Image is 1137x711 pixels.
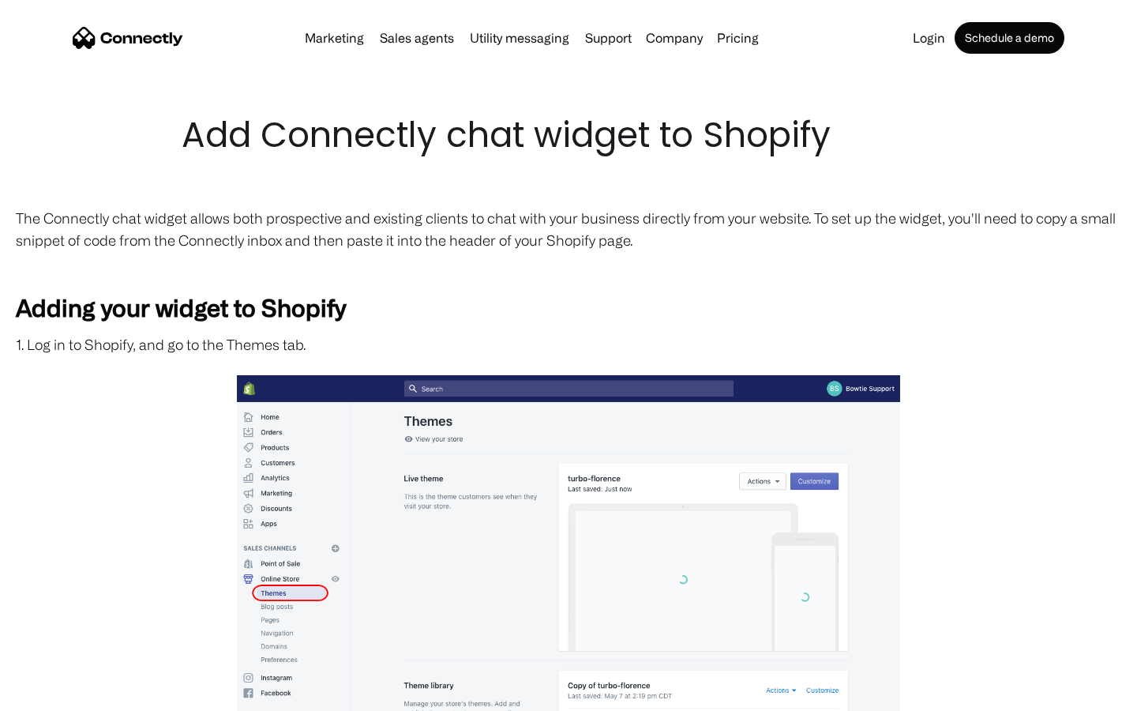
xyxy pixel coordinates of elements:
[182,111,955,160] h1: Add Connectly chat widget to Shopify
[16,294,346,321] strong: Adding your widget to Shopify
[711,32,765,44] a: Pricing
[906,32,951,44] a: Login
[955,22,1064,54] a: Schedule a demo
[463,32,576,44] a: Utility messaging
[16,333,1121,355] p: 1. Log in to Shopify, and go to the Themes tab.
[579,32,638,44] a: Support
[646,27,703,49] div: Company
[373,32,460,44] a: Sales agents
[16,683,95,705] aside: Language selected: English
[298,32,370,44] a: Marketing
[16,207,1121,251] p: The Connectly chat widget allows both prospective and existing clients to chat with your business...
[32,683,95,705] ul: Language list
